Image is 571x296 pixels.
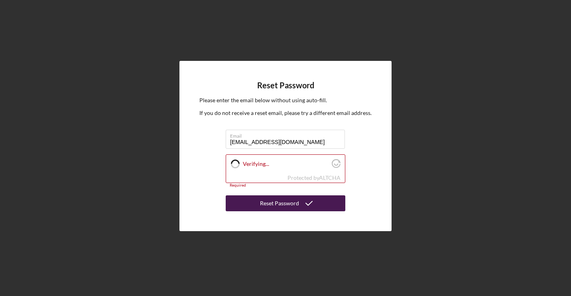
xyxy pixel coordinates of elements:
button: Reset Password [226,195,345,211]
p: If you do not receive a reset email, please try a different email address. [199,109,372,117]
h4: Reset Password [257,81,314,90]
a: Visit Altcha.org [319,174,341,181]
label: Verifying... [243,161,329,167]
div: Required [226,183,345,188]
p: Please enter the email below without using auto-fill. [199,96,372,105]
div: Reset Password [260,195,299,211]
a: Visit Altcha.org [332,162,341,169]
div: Protected by [287,175,341,181]
label: Email [230,130,345,139]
